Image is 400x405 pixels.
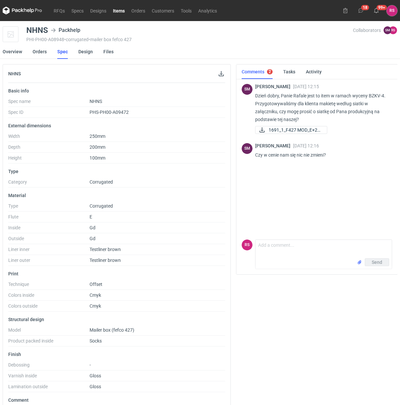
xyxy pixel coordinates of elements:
[90,327,134,333] span: Mailer box (fefco 427)
[68,7,87,14] a: Specs
[89,37,132,42] span: • mailer box fefco 427
[293,84,319,89] span: [DATE] 12:15
[8,88,225,93] p: Basic info
[26,37,353,42] div: PHI-PH00-A08948
[8,179,90,188] dt: Category
[8,99,90,107] dt: Spec name
[8,110,90,118] dt: Spec ID
[90,236,95,241] span: Gd
[195,7,220,14] a: Analytics
[90,214,92,219] span: E
[64,37,89,42] span: • corrugated
[8,258,90,266] dt: Liner outer
[8,71,21,76] h2: NHNS
[255,126,327,134] a: 1691_1_F427 MOD_E+2X...
[8,134,90,142] dt: Width
[8,169,225,174] p: Type
[384,26,391,34] figcaption: SM
[90,373,101,378] span: Gloss
[293,143,319,148] span: [DATE] 12:16
[356,5,366,16] button: 18
[255,84,293,89] span: [PERSON_NAME]
[242,64,273,79] a: Comments2
[148,7,177,14] a: Customers
[8,373,90,381] dt: Varnish inside
[8,397,225,403] p: Comment
[387,5,397,16] button: RS
[90,303,101,309] span: Cmyk
[128,7,148,14] a: Orders
[78,44,93,59] a: Design
[90,282,102,287] span: Offset
[57,44,68,59] a: Spec
[269,69,271,74] div: 2
[8,282,90,290] dt: Technique
[110,7,128,14] a: Items
[353,28,381,33] span: Collaborators
[365,258,389,266] button: Send
[90,384,101,389] span: Gloss
[87,7,110,14] a: Designs
[283,64,295,79] a: Tasks
[90,179,113,185] span: Corrugated
[242,143,253,154] figcaption: SM
[50,7,68,14] a: RFQs
[103,44,114,59] a: Files
[255,92,387,123] p: Dzień dobry, Panie Rafale jest to item w ramach wyceny BZKV-4. Przygotowywaliśmy dla klienta maki...
[90,155,105,161] span: 100mm
[387,5,397,16] div: Rafał Stani
[8,317,225,322] p: Structural design
[372,260,382,265] span: Send
[242,143,253,154] div: Sebastian Markut
[371,5,382,16] button: 99+
[8,193,225,198] p: Material
[51,26,80,34] div: Packhelp
[26,26,48,34] div: NHNS
[242,240,253,250] div: Rafał Stani
[8,214,90,222] dt: Flute
[8,362,90,370] dt: Debossing
[90,362,91,367] span: -
[8,327,90,336] dt: Model
[242,84,253,95] div: Sebastian Markut
[177,7,195,14] a: Tools
[8,123,225,128] p: External dimensions
[8,338,90,346] dt: Product packed inside
[8,155,90,164] dt: Height
[3,7,42,14] svg: Packhelp Pro
[242,240,253,250] figcaption: RS
[389,26,397,34] figcaption: RS
[255,126,321,134] div: 1691_1_F427 MOD_E+2XGD.pdf
[8,225,90,233] dt: Inside
[8,203,90,212] dt: Type
[90,203,113,209] span: Corrugated
[90,144,105,150] span: 200mm
[255,143,293,148] span: [PERSON_NAME]
[217,70,225,78] button: Download specification
[8,247,90,255] dt: Liner inner
[33,44,47,59] a: Orders
[269,126,322,134] span: 1691_1_F427 MOD_E+2X...
[8,292,90,301] dt: Colors inside
[90,247,121,252] span: Testliner brown
[8,352,225,357] p: Finish
[8,303,90,312] dt: Colors outside
[242,84,253,95] figcaption: SM
[8,144,90,153] dt: Depth
[90,292,101,298] span: Cmyk
[3,44,22,59] a: Overview
[90,110,129,115] span: PHS-PH00-A09472
[8,236,90,244] dt: Outside
[90,99,102,104] span: NHNS
[90,258,121,263] span: Testliner brown
[90,134,105,139] span: 250mm
[255,151,387,159] p: Czy w cenie nam się nic nie zmieni?
[306,64,322,79] a: Activity
[90,338,102,343] span: Socks
[8,271,225,276] p: Print
[8,384,90,392] dt: Lamination outside
[90,225,95,230] span: Gd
